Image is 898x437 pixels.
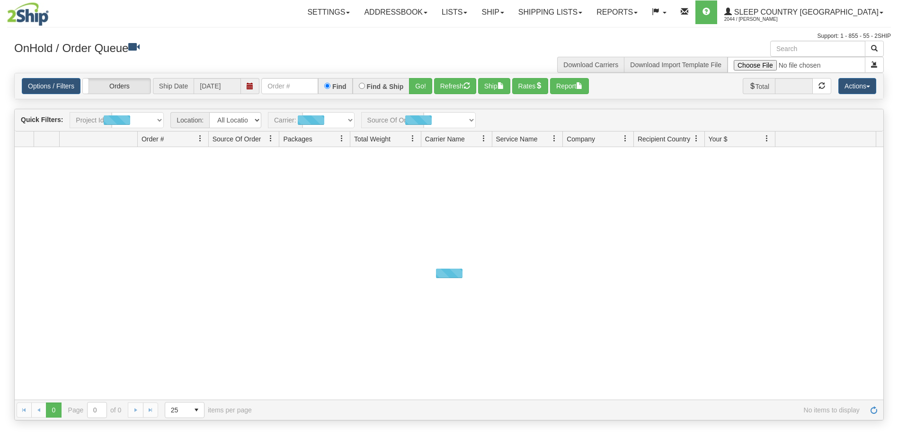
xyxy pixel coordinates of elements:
input: Import [728,57,865,73]
a: Download Import Template File [630,61,721,69]
label: Quick Filters: [21,115,63,124]
button: Search [865,41,884,57]
a: Packages filter column settings [334,131,350,147]
button: Ship [478,78,510,94]
a: Ship [474,0,511,24]
span: Page sizes drop down [165,402,204,418]
button: Go! [409,78,432,94]
span: Company [567,134,595,144]
span: Sleep Country [GEOGRAPHIC_DATA] [732,8,879,16]
input: Order # [261,78,318,94]
span: items per page [165,402,252,418]
a: Addressbook [357,0,435,24]
a: Service Name filter column settings [546,131,562,147]
a: Options / Filters [22,78,80,94]
button: Report [550,78,589,94]
a: Download Carriers [563,61,618,69]
input: Search [770,41,865,57]
span: Order # [142,134,164,144]
span: Ship Date [153,78,194,94]
label: Find [332,83,347,90]
span: Source Of Order [213,134,261,144]
a: Source Of Order filter column settings [263,131,279,147]
span: Carrier Name [425,134,465,144]
span: No items to display [265,406,860,414]
h3: OnHold / Order Queue [14,41,442,54]
span: select [189,402,204,418]
span: 25 [171,405,183,415]
button: Actions [838,78,876,94]
button: Rates [512,78,549,94]
div: grid toolbar [15,109,883,131]
a: Recipient Country filter column settings [688,131,704,147]
a: Company filter column settings [617,131,633,147]
label: Find & Ship [367,83,404,90]
span: Page 0 [46,402,61,418]
iframe: chat widget [876,170,897,267]
span: Location: [170,112,209,128]
button: Refresh [434,78,476,94]
a: Carrier Name filter column settings [476,131,492,147]
span: 2044 / [PERSON_NAME] [724,15,795,24]
label: Orders [83,79,151,94]
a: Settings [300,0,357,24]
a: Shipping lists [511,0,589,24]
a: Sleep Country [GEOGRAPHIC_DATA] 2044 / [PERSON_NAME] [717,0,890,24]
a: Refresh [866,402,881,418]
span: Service Name [496,134,538,144]
span: Recipient Country [638,134,690,144]
span: Your $ [709,134,728,144]
span: Page of 0 [68,402,122,418]
span: Total Weight [354,134,391,144]
a: Total Weight filter column settings [405,131,421,147]
a: Lists [435,0,474,24]
a: Reports [589,0,645,24]
a: Order # filter column settings [192,131,208,147]
span: Packages [283,134,312,144]
div: Support: 1 - 855 - 55 - 2SHIP [7,32,891,40]
span: Total [743,78,775,94]
img: logo2044.jpg [7,2,49,26]
a: Your $ filter column settings [759,131,775,147]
